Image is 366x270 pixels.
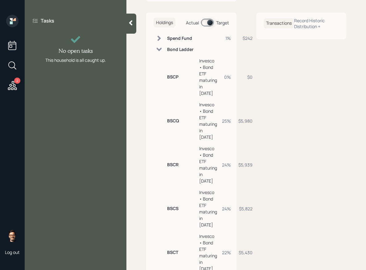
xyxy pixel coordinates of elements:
div: Invesco • Bond ETF maturing in [DATE] [199,189,217,228]
h6: BSCR [167,162,194,167]
div: Target [216,19,229,26]
h6: BSCQ [167,118,194,124]
div: $0 [238,74,253,80]
div: 2 [14,78,20,84]
h6: BSCP [167,74,194,80]
div: $242 [238,35,253,41]
div: Invesco • Bond ETF maturing in [DATE] [199,101,217,140]
div: 24% [222,162,231,168]
div: 22% [222,249,231,256]
div: Invesco • Bond ETF maturing in [DATE] [199,145,217,184]
div: 24% [222,205,231,212]
div: 1% [222,35,231,41]
img: sami-boghos-headshot.png [6,230,19,242]
div: $5,822 [238,205,253,212]
div: $5,939 [238,162,253,168]
label: Tasks [41,17,54,24]
h6: Transactions [264,18,294,28]
div: Actual [186,19,199,26]
div: Invesco • Bond ETF maturing in [DATE] [199,57,217,96]
div: 25% [222,118,231,124]
h6: BSCS [167,206,194,211]
h6: Spend Fund [167,36,194,41]
h4: No open tasks [59,48,93,54]
div: $5,980 [238,118,253,124]
div: 0% [222,74,231,80]
div: This household is all caught up. [45,57,106,63]
div: Record Historic Distribution + [294,18,339,29]
h6: Bond Ladder [167,47,194,52]
h6: BSCT [167,250,194,255]
div: $5,430 [238,249,253,256]
h6: Holdings [154,18,175,28]
div: Log out [5,249,20,255]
